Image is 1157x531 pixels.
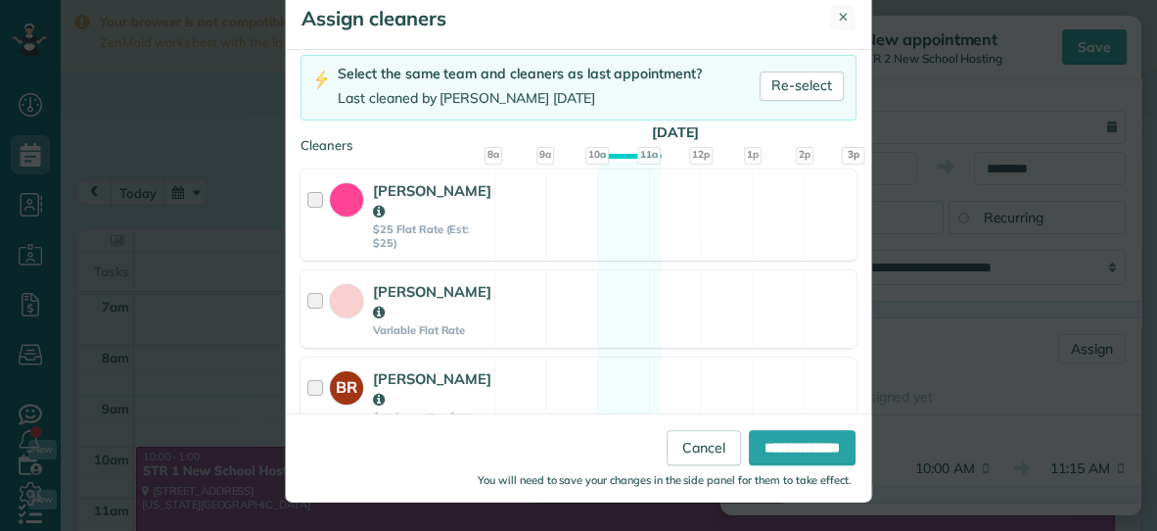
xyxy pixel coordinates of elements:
strong: [PERSON_NAME] [373,181,491,220]
a: Re-select [760,72,844,101]
strong: $40/hour (Est: $50) [373,410,491,424]
strong: [PERSON_NAME] [373,369,491,409]
small: You will need to save your changes in the side panel for them to take effect. [478,473,852,487]
strong: Variable Flat Rate [373,323,491,337]
span: ✕ [838,8,849,26]
img: lightning-bolt-icon-94e5364df696ac2de96d3a42b8a9ff6ba979493684c50e6bbbcda72601fa0d29.png [313,70,330,90]
strong: [PERSON_NAME] [373,282,491,321]
strong: BR [330,371,363,399]
div: Select the same team and cleaners as last appointment? [338,64,702,84]
div: Last cleaned by [PERSON_NAME] [DATE] [338,88,702,109]
strong: $25 Flat Rate (Est: $25) [373,222,491,251]
div: Cleaners [301,136,856,142]
h5: Assign cleaners [301,5,446,32]
a: Cancel [667,430,741,465]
